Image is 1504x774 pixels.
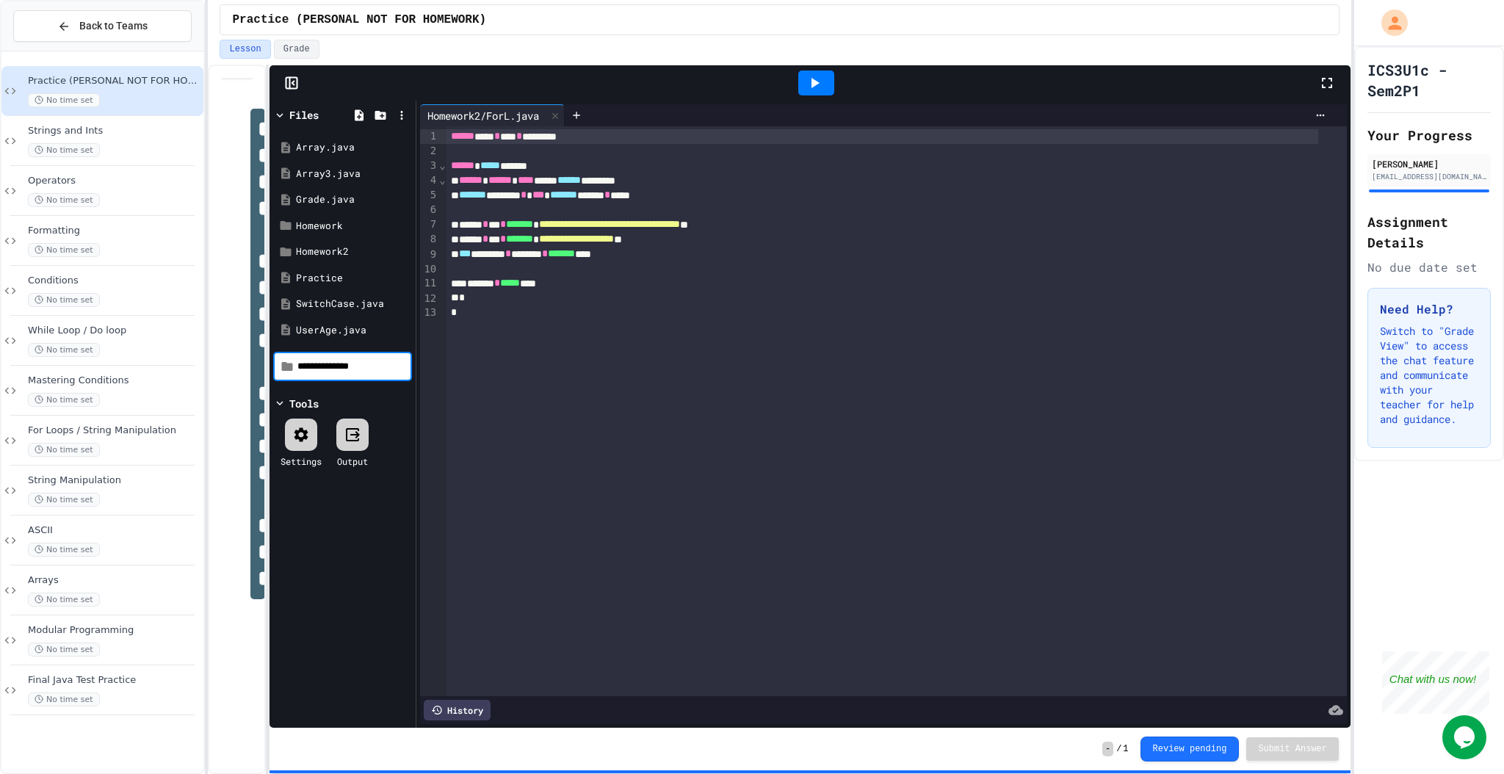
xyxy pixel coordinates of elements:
div: 9 [420,247,438,262]
span: ASCII [28,524,200,537]
div: 11 [420,276,438,291]
div: [PERSON_NAME] [1372,157,1486,170]
span: While Loop / Do loop [28,325,200,337]
button: Lesson [220,40,270,59]
div: Grade.java [296,192,411,207]
div: 12 [420,292,438,306]
div: Output [337,455,368,468]
div: Homework [296,219,411,234]
div: 8 [420,232,438,247]
span: No time set [28,692,100,706]
div: Practice [296,271,411,286]
div: 2 [420,144,438,159]
span: Practice (PERSONAL NOT FOR HOMEWORK) [28,75,200,87]
button: Back to Teams [13,10,192,42]
span: No time set [28,593,100,607]
div: Array.java [296,140,411,155]
span: Conditions [28,275,200,287]
span: Fold line [438,174,446,186]
h3: Need Help? [1380,300,1478,318]
div: 10 [420,262,438,277]
div: No due date set [1367,258,1491,276]
span: No time set [28,643,100,657]
div: 6 [420,203,438,217]
div: Homework2/ForL.java [420,108,546,123]
p: Switch to "Grade View" to access the chat feature and communicate with your teacher for help and ... [1380,324,1478,427]
span: Arrays [28,574,200,587]
span: No time set [28,543,100,557]
h1: ICS3U1c - Sem2P1 [1367,59,1491,101]
span: Fold line [438,159,446,171]
div: 4 [420,173,438,188]
span: No time set [28,143,100,157]
div: 7 [420,217,438,232]
span: 1 [1123,743,1128,755]
div: 5 [420,188,438,203]
div: Array3.java [296,167,411,181]
div: My Account [1366,6,1411,40]
span: No time set [28,443,100,457]
button: Review pending [1140,737,1240,762]
div: [EMAIL_ADDRESS][DOMAIN_NAME] [1372,171,1486,182]
span: Operators [28,175,200,187]
div: Files [289,107,319,123]
div: Tools [289,396,319,411]
span: No time set [28,193,100,207]
div: 3 [420,159,438,173]
span: / [1116,743,1121,755]
div: Homework2 [296,245,411,259]
span: No time set [28,243,100,257]
h2: Your Progress [1367,125,1491,145]
span: Final Java Test Practice [28,674,200,687]
span: For Loops / String Manipulation [28,424,200,437]
span: Strings and Ints [28,125,200,137]
button: Grade [274,40,319,59]
div: Homework2/ForL.java [420,104,565,126]
div: SwitchCase.java [296,297,411,311]
span: No time set [28,343,100,357]
iframe: chat widget [1382,651,1489,714]
iframe: chat widget [1442,715,1489,759]
div: Settings [281,455,322,468]
div: 13 [420,305,438,320]
span: Modular Programming [28,624,200,637]
span: No time set [28,93,100,107]
h2: Assignment Details [1367,211,1491,253]
span: - [1102,742,1113,756]
span: String Manipulation [28,474,200,487]
span: Mastering Conditions [28,375,200,387]
span: No time set [28,293,100,307]
span: No time set [28,393,100,407]
div: History [424,700,491,720]
span: Back to Teams [79,18,148,34]
span: Formatting [28,225,200,237]
span: Submit Answer [1258,743,1327,755]
div: 1 [420,129,438,144]
span: Practice (PERSONAL NOT FOR HOMEWORK) [232,11,486,29]
div: UserAge.java [296,323,411,338]
span: No time set [28,493,100,507]
button: Submit Answer [1246,737,1339,761]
